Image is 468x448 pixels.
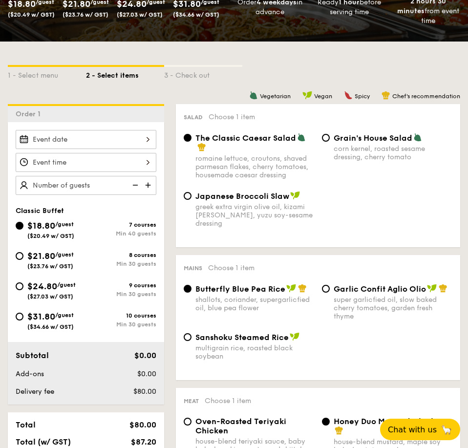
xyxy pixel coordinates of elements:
[27,233,74,239] span: ($20.49 w/ GST)
[392,93,460,100] span: Chef's recommendation
[195,133,296,143] span: The Classic Caesar Salad
[55,312,74,319] span: /guest
[380,419,460,440] button: Chat with us🦙
[142,176,156,194] img: icon-add.58712e84.svg
[290,191,300,200] img: icon-vegan.f8ff3823.svg
[131,437,156,447] span: $87.20
[334,145,452,161] div: corn kernel, roasted sesame dressing, cherry tomato
[16,282,23,290] input: $24.80/guest($27.03 w/ GST)9 coursesMin 30 guests
[8,11,55,18] span: ($20.49 w/ GST)
[134,351,156,360] span: $0.00
[16,351,49,360] span: Subtotal
[184,398,199,405] span: Meat
[322,418,330,426] input: Honey Duo Mustard Chickenhouse-blend mustard, maple soy baked potato, parsley
[209,113,255,121] span: Choose 1 item
[314,93,332,100] span: Vegan
[16,130,156,149] input: Event date
[57,281,76,288] span: /guest
[86,252,156,258] div: 8 courses
[290,332,299,341] img: icon-vegan.f8ff3823.svg
[195,333,289,342] span: Sanshoku Steamed Rice
[184,114,203,121] span: Salad
[195,296,314,312] div: shallots, coriander, supergarlicfied oil, blue pea flower
[382,91,390,100] img: icon-chef-hat.a58ddaea.svg
[86,312,156,319] div: 10 courses
[16,420,36,429] span: Total
[249,91,258,100] img: icon-vegetarian.fe4039eb.svg
[164,67,242,81] div: 3 - Check out
[16,370,44,378] span: Add-ons
[298,284,307,293] img: icon-chef-hat.a58ddaea.svg
[86,282,156,289] div: 9 courses
[63,11,108,18] span: ($23.76 w/ GST)
[355,93,370,100] span: Spicy
[86,321,156,328] div: Min 30 guests
[197,143,206,151] img: icon-chef-hat.a58ddaea.svg
[129,420,156,429] span: $80.00
[205,397,251,405] span: Choose 1 item
[335,426,343,435] img: icon-chef-hat.a58ddaea.svg
[195,154,314,179] div: romaine lettuce, croutons, shaved parmesan flakes, cherry tomatoes, housemade caesar dressing
[184,285,191,293] input: Butterfly Blue Pea Riceshallots, coriander, supergarlicfied oil, blue pea flower
[322,285,330,293] input: Garlic Confit Aglio Oliosuper garlicfied oil, slow baked cherry tomatoes, garden fresh thyme
[195,417,286,435] span: Oven-Roasted Teriyaki Chicken
[86,230,156,237] div: Min 40 guests
[117,11,163,18] span: ($27.03 w/ GST)
[86,67,164,81] div: 2 - Select items
[127,176,142,194] img: icon-reduce.1d2dbef1.svg
[334,284,426,294] span: Garlic Confit Aglio Olio
[16,110,44,118] span: Order 1
[16,222,23,230] input: $18.80/guest($20.49 w/ GST)7 coursesMin 40 guests
[8,67,86,81] div: 1 - Select menu
[27,323,74,330] span: ($34.66 w/ GST)
[16,437,71,447] span: Total (w/ GST)
[208,264,255,272] span: Choose 1 item
[184,192,191,200] input: Japanese Broccoli Slawgreek extra virgin olive oil, kizami [PERSON_NAME], yuzu soy-sesame dressing
[86,291,156,298] div: Min 30 guests
[16,153,156,172] input: Event time
[441,424,452,435] span: 🦙
[184,418,191,426] input: Oven-Roasted Teriyaki Chickenhouse-blend teriyaki sauce, baby bok choy, king oyster and shiitake ...
[260,93,291,100] span: Vegetarian
[439,284,447,293] img: icon-chef-hat.a58ddaea.svg
[27,311,55,322] span: $31.80
[184,265,202,272] span: Mains
[86,260,156,267] div: Min 30 guests
[27,293,73,300] span: ($27.03 w/ GST)
[195,192,289,201] span: Japanese Broccoli Slaw
[173,11,219,18] span: ($34.66 w/ GST)
[27,263,73,270] span: ($23.76 w/ GST)
[297,133,306,142] img: icon-vegetarian.fe4039eb.svg
[27,220,55,231] span: $18.80
[184,333,191,341] input: Sanshoku Steamed Ricemultigrain rice, roasted black soybean
[334,133,412,143] span: Grain's House Salad
[133,387,156,396] span: $80.00
[184,134,191,142] input: The Classic Caesar Saladromaine lettuce, croutons, shaved parmesan flakes, cherry tomatoes, house...
[388,425,437,434] span: Chat with us
[16,207,64,215] span: Classic Buffet
[334,296,452,320] div: super garlicfied oil, slow baked cherry tomatoes, garden fresh thyme
[195,203,314,228] div: greek extra virgin olive oil, kizami [PERSON_NAME], yuzu soy-sesame dressing
[302,91,312,100] img: icon-vegan.f8ff3823.svg
[55,221,74,228] span: /guest
[195,344,314,361] div: multigrain rice, roasted black soybean
[427,284,437,293] img: icon-vegan.f8ff3823.svg
[286,284,296,293] img: icon-vegan.f8ff3823.svg
[55,251,74,258] span: /guest
[137,370,156,378] span: $0.00
[344,91,353,100] img: icon-spicy.37a8142b.svg
[27,281,57,292] span: $24.80
[16,252,23,260] input: $21.80/guest($23.76 w/ GST)8 coursesMin 30 guests
[27,251,55,261] span: $21.80
[16,387,54,396] span: Delivery fee
[86,221,156,228] div: 7 courses
[334,417,445,426] span: Honey Duo Mustard Chicken
[195,284,285,294] span: Butterfly Blue Pea Rice
[413,133,422,142] img: icon-vegetarian.fe4039eb.svg
[16,176,156,195] input: Number of guests
[322,134,330,142] input: Grain's House Saladcorn kernel, roasted sesame dressing, cherry tomato
[16,313,23,320] input: $31.80/guest($34.66 w/ GST)10 coursesMin 30 guests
